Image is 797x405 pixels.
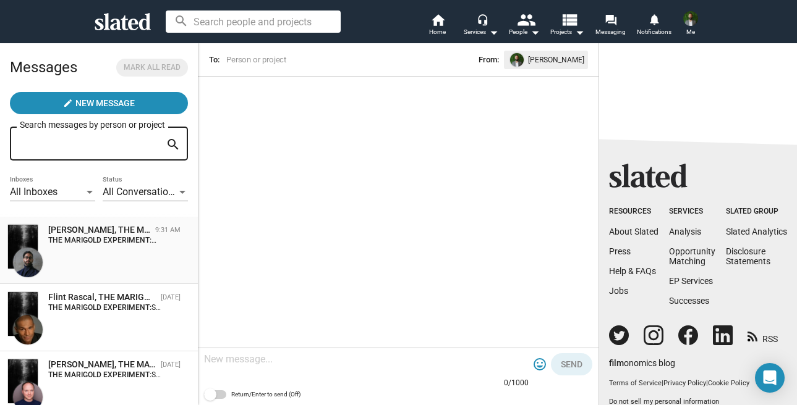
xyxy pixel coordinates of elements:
[103,186,179,198] span: All Conversations
[75,92,135,114] span: New Message
[663,379,706,387] a: Privacy Policy
[63,98,73,108] mat-icon: create
[633,12,676,40] a: Notifications
[560,10,578,28] mat-icon: view_list
[609,286,628,296] a: Jobs
[48,291,156,303] div: Flint Rascal, THE MARIGOLD EXPERIMENT
[669,276,713,286] a: EP Services
[430,12,445,27] mat-icon: home
[504,378,529,388] mat-hint: 0/1000
[13,315,43,344] img: Flint Rascal
[477,14,488,25] mat-icon: headset_mic
[224,54,382,66] input: Person or project
[124,61,181,74] span: Mark all read
[605,14,616,25] mat-icon: forum
[669,227,701,236] a: Analysis
[459,12,503,40] button: Services
[726,207,787,217] div: Slated Group
[510,53,524,67] img: undefined
[546,12,589,40] button: Projects
[648,13,660,25] mat-icon: notifications
[706,379,708,387] span: |
[669,246,715,266] a: OpportunityMatching
[755,363,785,393] div: Open Intercom Messenger
[609,358,624,368] span: film
[609,379,662,387] a: Terms of Service
[550,25,584,40] span: Projects
[10,186,58,198] span: All Inboxes
[486,25,501,40] mat-icon: arrow_drop_down
[503,12,546,40] button: People
[708,379,749,387] a: Cookie Policy
[8,359,38,403] img: THE MARIGOLD EXPERIMENT
[726,246,770,266] a: DisclosureStatements
[166,10,341,33] input: Search people and projects
[669,207,715,217] div: Services
[551,353,592,375] button: Send
[48,370,151,379] strong: THE MARIGOLD EXPERIMENT:
[161,361,181,369] time: [DATE]
[595,25,626,40] span: Messaging
[116,59,188,77] button: Mark all read
[609,207,658,217] div: Resources
[151,370,733,379] span: Slated surfaced THE MARIGOLD EXPERIMENT as a match for my Actor interest. I would love to share m...
[686,25,695,40] span: Me
[48,236,156,244] strong: THE MARIGOLD EXPERIMENT:
[151,303,733,312] span: Slated surfaced THE MARIGOLD EXPERIMENT as a match for my Actor interest. I would love to share m...
[528,53,584,67] span: [PERSON_NAME]
[609,348,675,369] a: filmonomics blog
[726,227,787,236] a: Slated Analytics
[416,12,459,40] a: Home
[662,379,663,387] span: |
[464,25,498,40] div: Services
[676,9,705,41] button: Felix Nunez JRMe
[48,303,151,312] strong: THE MARIGOLD EXPERIMENT:
[527,25,542,40] mat-icon: arrow_drop_down
[10,92,188,114] button: New Message
[161,293,181,301] time: [DATE]
[8,225,38,269] img: THE MARIGOLD EXPERIMENT
[609,266,656,276] a: Help & FAQs
[561,353,582,375] span: Send
[516,10,534,28] mat-icon: people
[479,53,499,67] span: From:
[532,357,547,372] mat-icon: tag_faces
[748,326,778,345] a: RSS
[13,248,43,277] img: Poya Shohani
[166,135,181,154] mat-icon: search
[155,226,181,234] time: 9:31 AM
[609,227,658,236] a: About Slated
[231,387,300,402] span: Return/Enter to send (Off)
[429,25,446,40] span: Home
[683,11,698,26] img: Felix Nunez JR
[509,25,540,40] div: People
[669,296,709,306] a: Successes
[8,292,38,336] img: THE MARIGOLD EXPERIMENT
[637,25,671,40] span: Notifications
[589,12,633,40] a: Messaging
[48,224,150,236] div: Poya Shohani, THE MARIGOLD EXPERIMENT
[10,52,77,82] h2: Messages
[48,359,156,370] div: Jonathan Fielding, THE MARIGOLD EXPERIMENT
[209,55,219,64] span: To:
[572,25,587,40] mat-icon: arrow_drop_down
[609,246,631,256] a: Press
